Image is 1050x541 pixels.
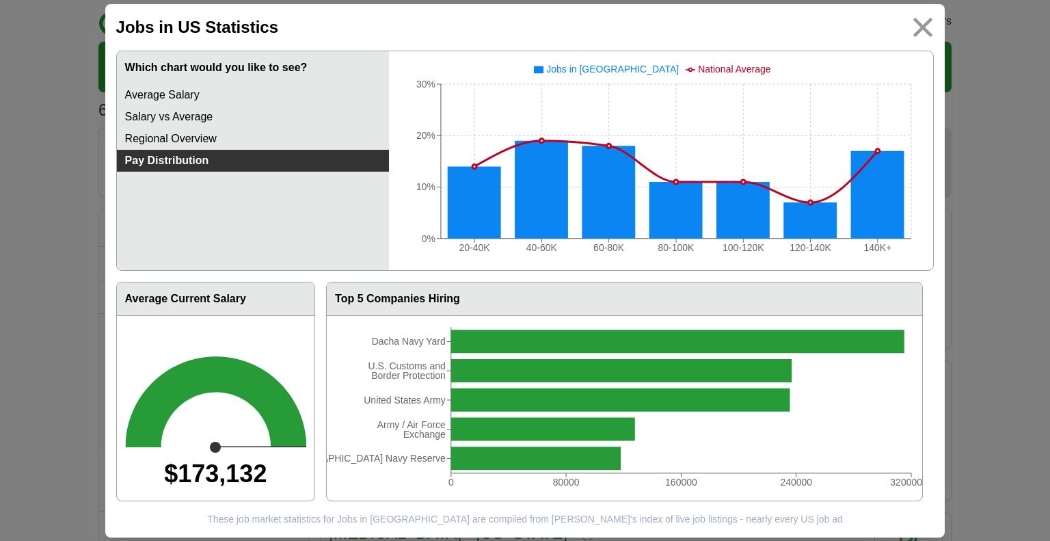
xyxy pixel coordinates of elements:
[416,181,435,192] tspan: 10%
[117,128,389,150] a: Regional Overview
[416,79,435,90] tspan: 30%
[105,512,945,538] section: These job market statistics for Jobs in [GEOGRAPHIC_DATA] are compiled from [PERSON_NAME]'s index...
[665,476,697,487] tspan: 160000
[864,241,892,252] tspan: 140K+
[327,282,922,316] h3: Top 5 Companies Hiring
[546,64,679,75] span: Jobs in [GEOGRAPHIC_DATA]
[658,241,695,252] tspan: 80-100K
[117,282,314,316] h3: Average Current Salary
[117,51,389,84] h3: Which chart would you like to see?
[448,476,454,487] tspan: 0
[723,241,764,252] tspan: 100-120K
[908,12,939,42] img: icon_close.svg
[698,64,770,75] span: National Average
[377,419,446,430] tspan: Army / Air Force
[117,106,389,128] a: Salary vs Average
[117,84,389,106] a: Average Salary
[276,453,446,464] tspan: [DEMOGRAPHIC_DATA] Navy Reserve
[422,233,435,243] tspan: 0%
[116,15,278,40] h2: Jobs in US Statistics
[781,476,813,487] tspan: 240000
[125,447,306,492] div: $173,132
[371,370,446,381] tspan: Border Protection
[368,360,446,371] tspan: U.S. Customs and
[364,394,446,405] tspan: United States Army
[553,476,580,487] tspan: 80000
[403,428,446,439] tspan: Exchange
[526,241,558,252] tspan: 40-60K
[372,336,446,347] tspan: Dacha Navy Yard
[117,150,389,172] a: Pay Distribution
[593,241,625,252] tspan: 60-80K
[891,476,923,487] tspan: 320000
[459,241,490,252] tspan: 20-40K
[790,241,832,252] tspan: 120-140K
[416,130,435,141] tspan: 20%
